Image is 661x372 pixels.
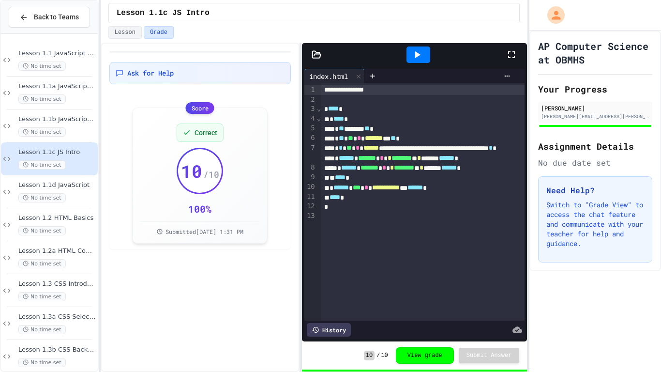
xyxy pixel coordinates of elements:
span: Lesson 1.3a CSS Selectors [18,313,96,321]
span: No time set [18,160,66,170]
button: Submit Answer [459,348,520,363]
span: 10 [181,161,202,181]
span: Lesson 1.1c JS Intro [117,7,210,19]
span: No time set [18,325,66,334]
div: 11 [304,192,316,201]
div: History [307,323,351,337]
span: No time set [18,358,66,367]
div: 3 [304,104,316,114]
button: Lesson [108,26,142,39]
span: Lesson 1.1b JavaScript Intro [18,115,96,124]
span: / [376,352,380,359]
h1: AP Computer Science at OBMHS [538,39,652,66]
button: Grade [144,26,174,39]
div: 12 [304,201,316,211]
span: Back to Teams [34,12,79,22]
div: No due date set [538,157,652,169]
button: Back to Teams [9,7,90,28]
h3: Need Help? [546,185,644,196]
span: No time set [18,292,66,301]
div: 9 [304,172,316,182]
div: 4 [304,114,316,124]
h2: Assignment Details [538,139,652,153]
span: Lesson 1.2 HTML Basics [18,214,96,222]
span: Lesson 1.3b CSS Backgrounds [18,346,96,354]
div: 100 % [188,202,211,216]
div: [PERSON_NAME] [541,104,649,112]
span: Lesson 1.1d JavaScript [18,181,96,189]
div: [PERSON_NAME][EMAIL_ADDRESS][PERSON_NAME][DOMAIN_NAME] [541,113,649,120]
span: Submitted [DATE] 1:31 PM [165,228,243,235]
h2: Your Progress [538,82,652,96]
span: Lesson 1.1a JavaScript Intro [18,82,96,91]
div: 13 [304,211,316,221]
div: 10 [304,182,316,192]
button: View grade [396,347,454,364]
span: Correct [195,128,217,138]
span: Lesson 1.3 CSS Introduction [18,280,96,288]
span: No time set [18,259,66,268]
div: 1 [304,85,316,95]
span: Fold line [316,114,321,122]
div: 5 [304,124,316,133]
div: 6 [304,133,316,143]
span: No time set [18,193,66,202]
div: 7 [304,143,316,163]
span: Lesson 1.1 JavaScript Intro [18,49,96,58]
div: 2 [304,95,316,105]
span: No time set [18,94,66,104]
p: Switch to "Grade View" to access the chat feature and communicate with your teacher for help and ... [546,200,644,248]
span: No time set [18,127,66,137]
span: No time set [18,62,66,71]
span: 10 [381,352,388,359]
span: Lesson 1.2a HTML Continued [18,247,96,255]
span: / 10 [203,168,219,181]
div: index.html [304,71,353,81]
span: Fold line [316,105,321,112]
span: Lesson 1.1c JS Intro [18,148,96,156]
span: Submit Answer [466,352,512,359]
span: Ask for Help [127,68,174,78]
div: My Account [537,4,567,26]
span: 10 [364,351,375,360]
div: 8 [304,163,316,172]
span: No time set [18,226,66,235]
div: index.html [304,69,365,83]
div: Score [186,102,214,114]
